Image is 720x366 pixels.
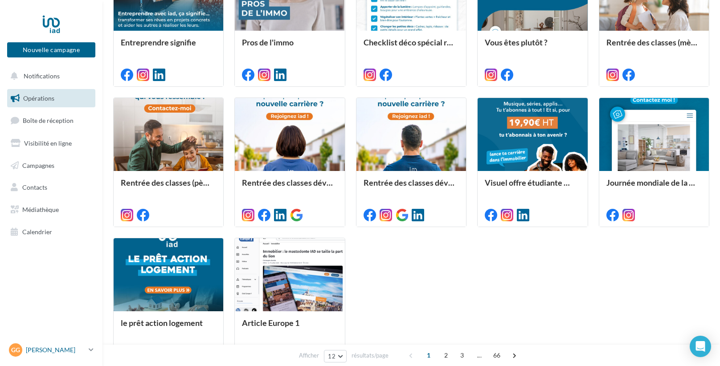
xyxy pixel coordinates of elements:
a: Contacts [5,178,97,197]
span: ... [472,348,487,362]
p: [PERSON_NAME] [26,346,85,354]
div: Rentrée des classes développement (conseiller) [364,178,459,196]
span: Médiathèque [22,206,59,213]
span: résultats/page [352,351,389,360]
div: Pros de l'immo [242,38,337,56]
a: Boîte de réception [5,111,97,130]
span: Campagnes [22,161,54,169]
span: 12 [328,353,335,360]
span: 2 [439,348,453,362]
span: Notifications [24,72,60,80]
div: Checklist déco spécial rentrée [364,38,459,56]
div: le prêt action logement [121,318,216,336]
span: Boîte de réception [23,117,74,124]
button: 12 [324,350,347,362]
span: 66 [490,348,504,362]
div: Open Intercom Messenger [690,336,711,357]
div: Entreprendre signifie [121,38,216,56]
span: 3 [455,348,469,362]
a: Campagnes [5,156,97,175]
div: Vous êtes plutôt ? [485,38,580,56]
div: Rentrée des classes (père) [121,178,216,196]
span: Visibilité en ligne [24,139,72,147]
span: Gg [11,346,20,354]
div: Visuel offre étudiante N°4 [485,178,580,196]
div: Rentrée des classes développement (conseillère) [242,178,337,196]
span: Calendrier [22,228,52,236]
span: Afficher [299,351,319,360]
span: 1 [421,348,436,362]
button: Notifications [5,67,94,85]
button: Nouvelle campagne [7,42,95,57]
a: Médiathèque [5,200,97,219]
div: Article Europe 1 [242,318,337,336]
div: Rentrée des classes (mère) [606,38,702,56]
a: Opérations [5,89,97,108]
span: Opérations [23,94,54,102]
a: Gg [PERSON_NAME] [7,342,95,358]
a: Visibilité en ligne [5,134,97,153]
div: Journée mondiale de la photographie [606,178,702,196]
a: Calendrier [5,223,97,241]
span: Contacts [22,183,47,191]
